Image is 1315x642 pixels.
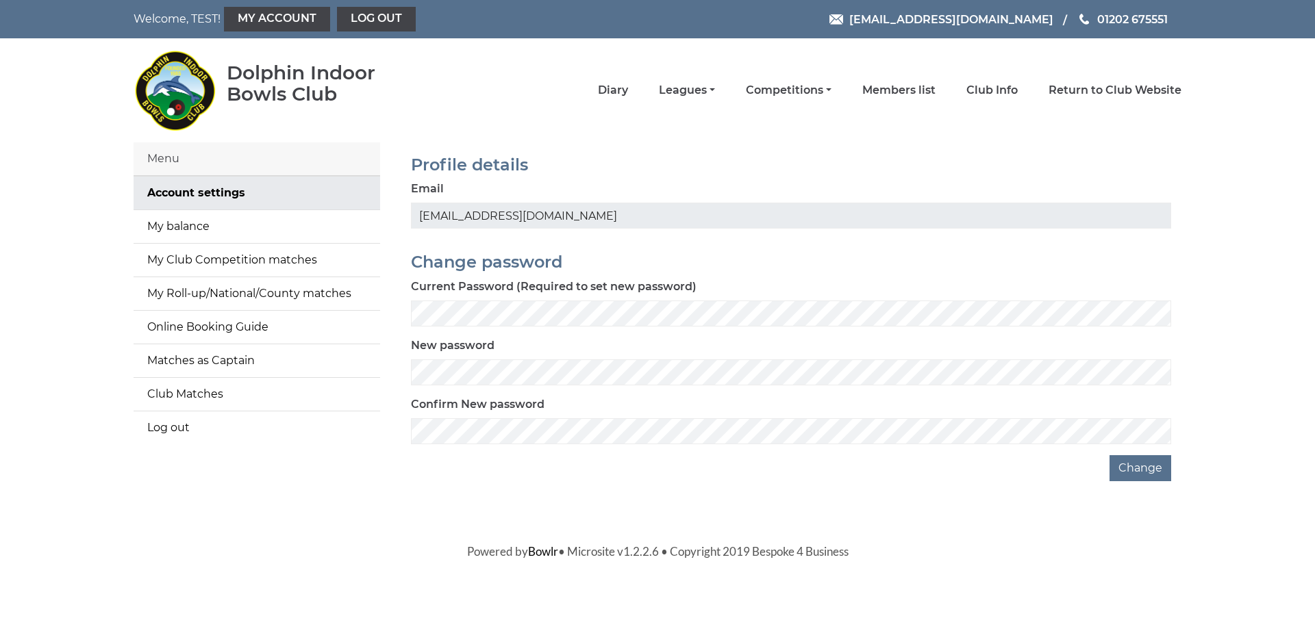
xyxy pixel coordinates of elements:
a: Log out [337,7,416,31]
a: Club Info [966,83,1018,98]
a: Log out [134,411,380,444]
a: Online Booking Guide [134,311,380,344]
button: Change [1110,455,1171,481]
h2: Change password [411,253,1171,271]
img: Dolphin Indoor Bowls Club [134,42,216,138]
a: Members list [862,83,936,98]
span: [EMAIL_ADDRESS][DOMAIN_NAME] [849,12,1053,25]
a: My Club Competition matches [134,244,380,277]
h2: Profile details [411,156,1171,174]
nav: Welcome, TEST! [134,7,558,31]
label: Confirm New password [411,396,544,413]
div: Menu [134,142,380,176]
a: My Roll-up/National/County matches [134,277,380,310]
img: Phone us [1079,14,1089,25]
a: Competitions [746,83,831,98]
a: Account settings [134,177,380,209]
a: Diary [598,83,628,98]
a: Bowlr [528,544,558,558]
a: Email [EMAIL_ADDRESS][DOMAIN_NAME] [829,11,1053,28]
a: Return to Club Website [1049,83,1181,98]
img: Email [829,14,843,25]
a: Phone us 01202 675551 [1077,11,1168,28]
span: 01202 675551 [1097,12,1168,25]
label: Email [411,181,444,197]
a: Matches as Captain [134,344,380,377]
span: Powered by • Microsite v1.2.2.6 • Copyright 2019 Bespoke 4 Business [467,544,849,558]
a: My Account [224,7,330,31]
a: Club Matches [134,378,380,411]
div: Dolphin Indoor Bowls Club [227,62,419,105]
label: Current Password (Required to set new password) [411,279,697,295]
a: Leagues [659,83,715,98]
a: My balance [134,210,380,243]
label: New password [411,337,494,354]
